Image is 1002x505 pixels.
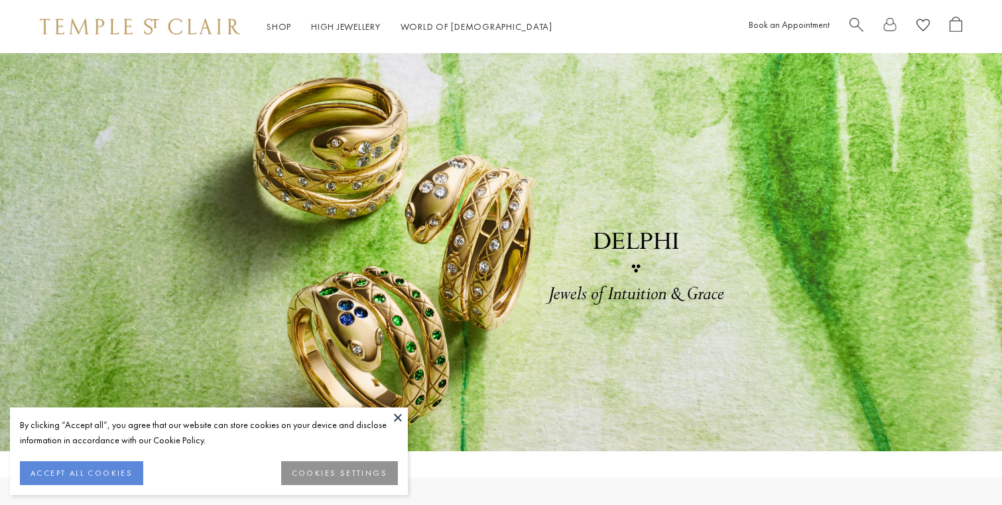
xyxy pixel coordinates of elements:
div: By clicking “Accept all”, you agree that our website can store cookies on your device and disclos... [20,417,398,448]
a: View Wishlist [916,17,930,37]
button: ACCEPT ALL COOKIES [20,461,143,485]
a: Book an Appointment [749,19,830,31]
a: Open Shopping Bag [950,17,962,37]
nav: Main navigation [267,19,552,35]
a: Search [849,17,863,37]
a: World of [DEMOGRAPHIC_DATA]World of [DEMOGRAPHIC_DATA] [401,21,552,33]
img: Temple St. Clair [40,19,240,35]
button: COOKIES SETTINGS [281,461,398,485]
iframe: Gorgias live chat messenger [936,443,989,492]
a: ShopShop [267,21,291,33]
a: High JewelleryHigh Jewellery [311,21,381,33]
